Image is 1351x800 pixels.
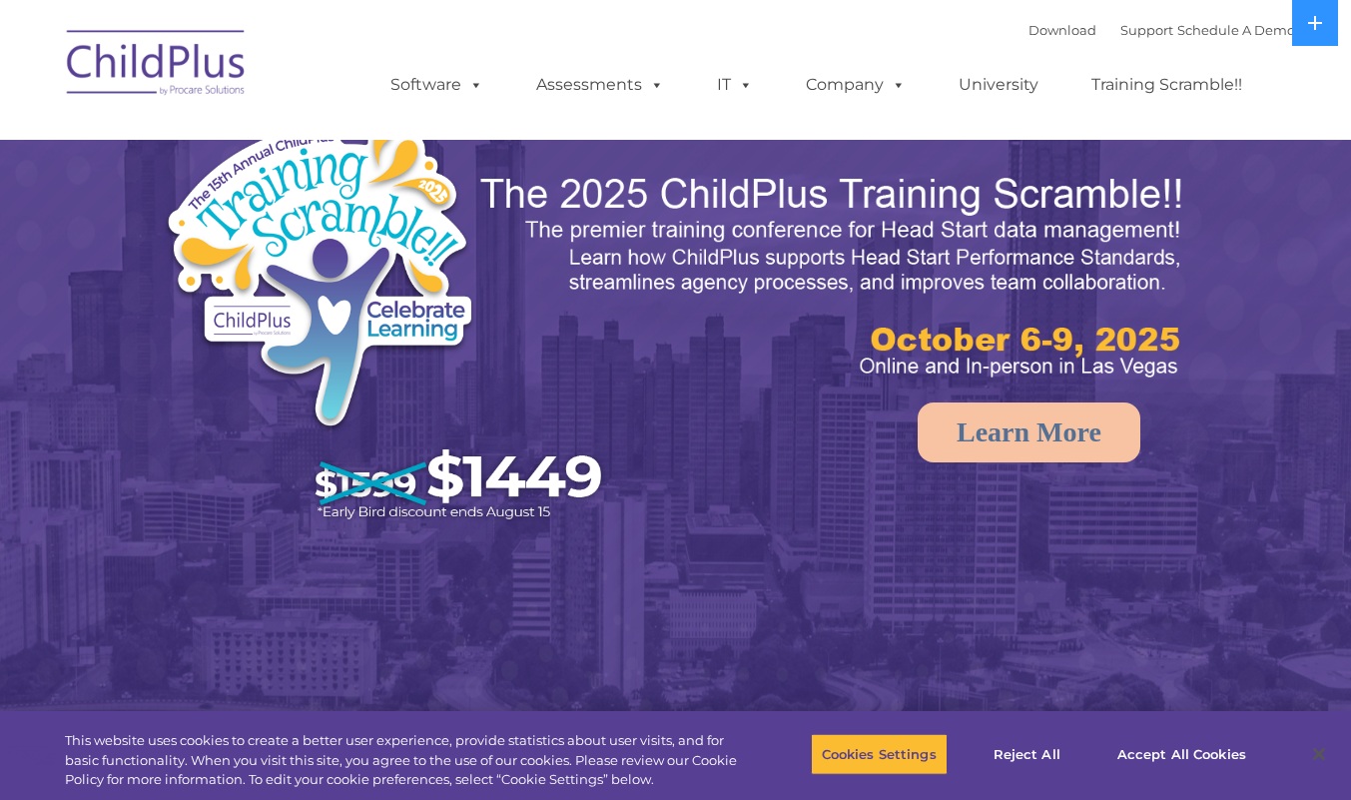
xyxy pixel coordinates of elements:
[1297,732,1341,776] button: Close
[57,16,257,116] img: ChildPlus by Procare Solutions
[697,65,773,105] a: IT
[1028,22,1295,38] font: |
[1106,733,1257,775] button: Accept All Cookies
[786,65,926,105] a: Company
[65,731,743,790] div: This website uses cookies to create a better user experience, provide statistics about user visit...
[811,733,948,775] button: Cookies Settings
[1028,22,1096,38] a: Download
[1177,22,1295,38] a: Schedule A Demo
[1120,22,1173,38] a: Support
[516,65,684,105] a: Assessments
[370,65,503,105] a: Software
[918,402,1140,462] a: Learn More
[1071,65,1262,105] a: Training Scramble!!
[939,65,1058,105] a: University
[965,733,1089,775] button: Reject All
